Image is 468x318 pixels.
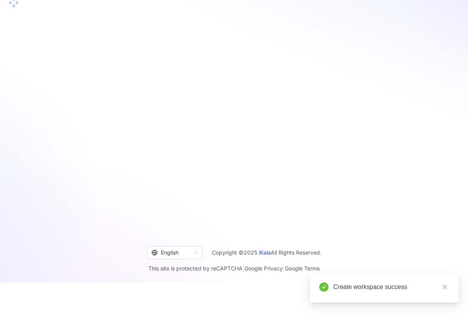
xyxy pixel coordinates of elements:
div: Create workspace success [333,282,449,292]
span: check-circle [319,282,329,292]
a: Google Terms [285,265,320,272]
span: Copyright © 2025 All Rights Reserved. [212,248,322,257]
span: This site is protected by reCAPTCHA [148,264,320,273]
span: | [243,265,244,272]
span: close [442,284,447,290]
a: iKala [259,249,271,256]
a: Google Privacy [244,265,283,272]
div: English [151,246,191,259]
span: | [283,265,285,272]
